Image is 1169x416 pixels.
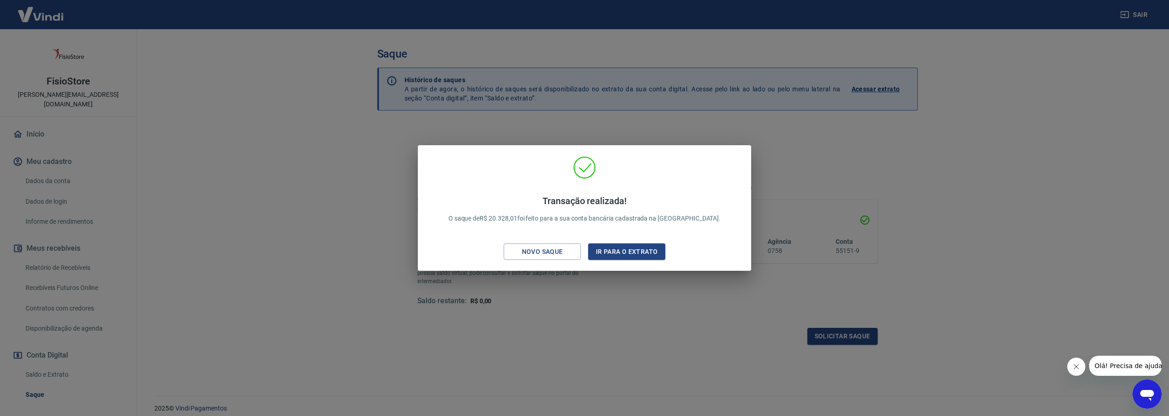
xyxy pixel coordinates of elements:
p: O saque de R$ 20.328,01 foi feito para a sua conta bancária cadastrada na [GEOGRAPHIC_DATA]. [448,195,721,223]
div: Novo saque [511,246,574,258]
span: Olá! Precisa de ajuda? [5,6,77,14]
iframe: Botão para abrir a janela de mensagens [1132,379,1162,409]
iframe: Mensagem da empresa [1089,356,1162,376]
iframe: Fechar mensagem [1067,358,1085,376]
button: Ir para o extrato [588,243,665,260]
button: Novo saque [504,243,581,260]
h4: Transação realizada! [448,195,721,206]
